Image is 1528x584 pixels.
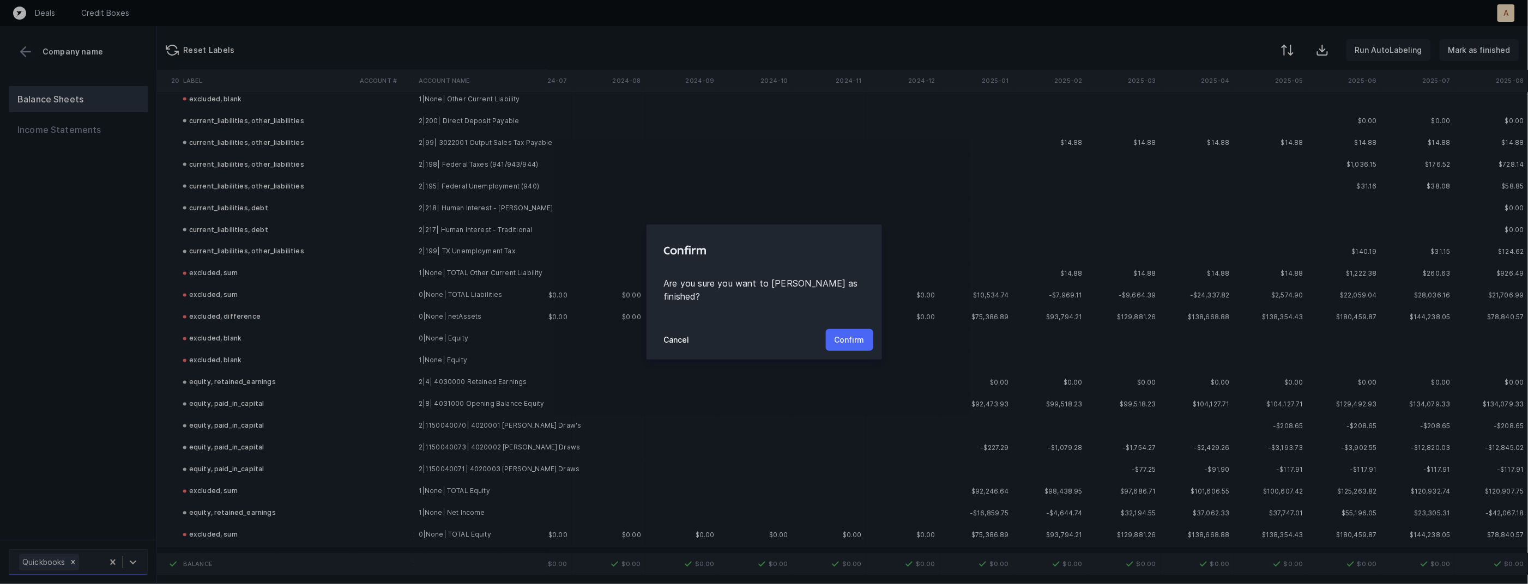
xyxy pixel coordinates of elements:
p: Confirm [835,333,865,346]
button: Cancel [655,329,698,351]
button: Confirm [826,329,873,351]
div: Are you sure you want to [PERSON_NAME] as finished? [647,277,882,320]
div: Confirm [647,224,882,277]
p: Cancel [664,333,690,346]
